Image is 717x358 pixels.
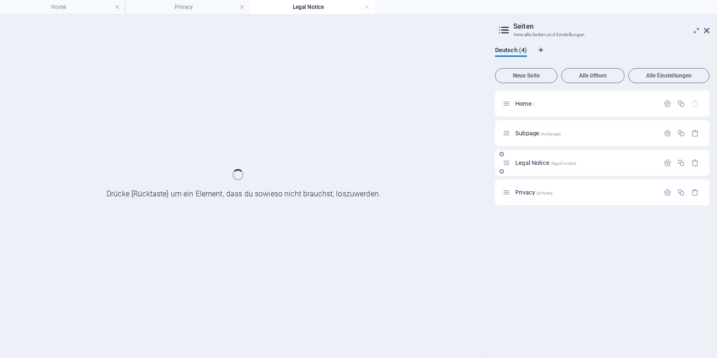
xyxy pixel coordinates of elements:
div: Sprachen-Tabs [495,47,709,64]
span: Privacy [515,189,553,196]
span: Alle öffnen [565,73,620,78]
span: /privacy [536,190,553,195]
h2: Seiten [513,22,709,31]
div: Duplizieren [677,188,685,196]
div: Entfernen [691,159,699,167]
div: Einstellungen [664,159,671,167]
div: Subpage/subpage [512,130,659,136]
div: Duplizieren [677,159,685,167]
span: /legal-notice [550,161,577,166]
h4: Legal Notice [250,2,374,12]
div: Duplizieren [677,129,685,137]
div: Einstellungen [664,100,671,108]
span: Subpage [515,130,561,137]
span: /subpage [540,131,561,136]
div: Die Startseite kann nicht gelöscht werden [691,100,699,108]
div: Home/ [512,101,659,107]
h4: Privacy [125,2,250,12]
div: Entfernen [691,129,699,137]
span: Neue Seite [499,73,553,78]
div: Duplizieren [677,100,685,108]
div: Legal Notice/legal-notice [512,160,659,166]
span: Klick, um Seite zu öffnen [515,100,534,107]
div: Privacy/privacy [512,189,659,195]
span: Deutsch (4) [495,45,527,58]
button: Neue Seite [495,68,557,83]
span: Legal Notice [515,159,576,166]
span: / [533,101,534,107]
div: Einstellungen [664,188,671,196]
div: Einstellungen [664,129,671,137]
div: Entfernen [691,188,699,196]
span: Alle Einstellungen [633,73,705,78]
button: Alle Einstellungen [628,68,709,83]
button: Alle öffnen [561,68,625,83]
h3: Verwalte Seiten und Einstellungen [513,31,691,39]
